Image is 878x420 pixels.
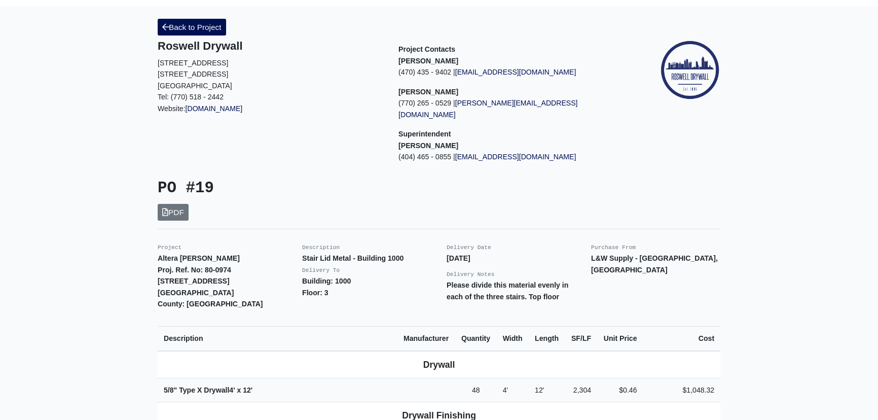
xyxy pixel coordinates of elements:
a: [EMAIL_ADDRESS][DOMAIN_NAME] [455,68,576,76]
p: (770) 265 - 0529 | [398,97,624,120]
small: Purchase From [591,244,636,251]
a: [DOMAIN_NAME] [186,104,243,113]
small: Description [302,244,340,251]
a: Back to Project [158,19,226,36]
td: $1,048.32 [643,378,720,402]
strong: [PERSON_NAME] [398,88,458,96]
strong: Proj. Ref. No: 80-0974 [158,266,231,274]
th: Width [497,326,529,351]
small: Delivery To [302,267,340,273]
strong: Building: 1000 [302,277,351,285]
div: Website: [158,40,383,114]
a: PDF [158,204,189,221]
th: Manufacturer [397,326,455,351]
span: 12' [535,386,544,394]
b: Drywall [423,360,455,370]
p: (404) 465 - 0855 | [398,151,624,163]
p: [STREET_ADDRESS] [158,57,383,69]
td: $0.46 [597,378,643,402]
small: Delivery Notes [447,271,495,277]
td: 2,304 [565,378,597,402]
strong: 5/8" Type X Drywall [164,386,252,394]
strong: [PERSON_NAME] [398,57,458,65]
span: Project Contacts [398,45,455,53]
a: [EMAIL_ADDRESS][DOMAIN_NAME] [455,153,576,161]
p: L&W Supply - [GEOGRAPHIC_DATA], [GEOGRAPHIC_DATA] [591,253,720,275]
small: Delivery Date [447,244,491,251]
strong: Please divide this material evenly in each of the three stairs. Top floor [447,281,568,301]
span: x [237,386,241,394]
p: [GEOGRAPHIC_DATA] [158,80,383,92]
th: Quantity [455,326,497,351]
th: Unit Price [597,326,643,351]
strong: Altera [PERSON_NAME] [158,254,240,262]
strong: [DATE] [447,254,470,262]
strong: [STREET_ADDRESS] [158,277,230,285]
h5: Roswell Drywall [158,40,383,53]
td: 48 [455,378,497,402]
p: Tel: (770) 518 - 2442 [158,91,383,103]
p: (470) 435 - 9402 | [398,66,624,78]
h3: PO #19 [158,179,431,198]
strong: Floor: 3 [302,289,328,297]
span: 4' [229,386,235,394]
small: Project [158,244,181,251]
th: Description [158,326,397,351]
strong: Stair Lid Metal - Building 1000 [302,254,404,262]
strong: County: [GEOGRAPHIC_DATA] [158,300,263,308]
span: 4' [503,386,508,394]
th: Length [529,326,565,351]
strong: [GEOGRAPHIC_DATA] [158,289,234,297]
th: Cost [643,326,720,351]
span: Superintendent [398,130,451,138]
p: [STREET_ADDRESS] [158,68,383,80]
strong: [PERSON_NAME] [398,142,458,150]
a: [PERSON_NAME][EMAIL_ADDRESS][DOMAIN_NAME] [398,99,577,119]
span: 12' [243,386,252,394]
th: SF/LF [565,326,597,351]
